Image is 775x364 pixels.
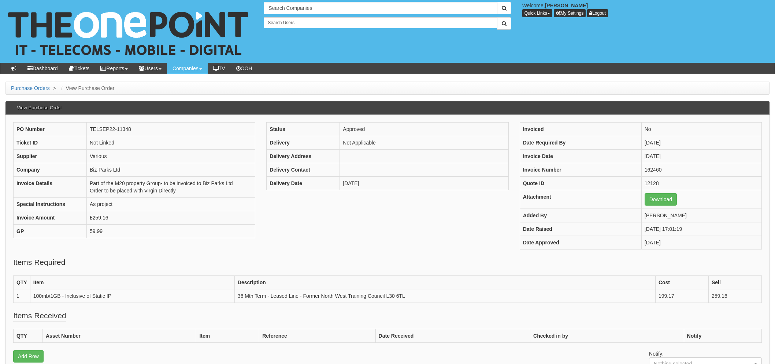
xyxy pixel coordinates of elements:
a: OOH [231,63,258,74]
th: Invoice Amount [14,211,87,224]
legend: Items Required [13,257,65,268]
th: Item [30,275,234,289]
th: Invoice Date [520,149,641,163]
th: Description [234,275,655,289]
th: Reference [259,329,375,342]
th: QTY [14,329,43,342]
td: [DATE] [641,236,761,249]
div: Welcome, [517,2,775,17]
a: Dashboard [22,63,63,74]
th: GP [14,224,87,238]
a: Reports [95,63,133,74]
td: Part of the M20 property Group- to be invoiced to Biz Parks Ltd Order to be placed with Virgin Di... [87,176,255,197]
th: Attachment [520,190,641,209]
th: Cost [655,275,708,289]
td: 12128 [641,176,761,190]
td: TELSEP22-11348 [87,122,255,136]
th: Delivery Address [267,149,340,163]
th: Item [196,329,259,342]
th: Delivery Date [267,176,340,190]
th: Date Approved [520,236,641,249]
td: Not Applicable [340,136,508,149]
legend: Items Received [13,310,66,322]
button: Quick Links [522,9,552,17]
td: [DATE] [641,136,761,149]
th: Invoice Details [14,176,87,197]
th: Added By [520,209,641,222]
td: [DATE] 17:01:19 [641,222,761,236]
td: As project [87,197,255,211]
td: [DATE] [641,149,761,163]
td: 59.99 [87,224,255,238]
th: Status [267,122,340,136]
td: 259.16 [708,289,761,303]
a: Tickets [63,63,95,74]
td: 36 Mth Term - Leased Line - Former North West Training Council L30 6TL [234,289,655,303]
span: > [51,85,58,91]
td: Various [87,149,255,163]
td: Biz-Parks Ltd [87,163,255,176]
th: QTY [14,275,30,289]
input: Search Users [264,17,497,28]
a: Companies [167,63,208,74]
td: [DATE] [340,176,508,190]
th: Delivery [267,136,340,149]
th: Quote ID [520,176,641,190]
td: Approved [340,122,508,136]
a: Add Row [13,350,44,363]
input: Search Companies [264,2,497,14]
th: Invoiced [520,122,641,136]
td: Not Linked [87,136,255,149]
td: £259.16 [87,211,255,224]
td: 1 [14,289,30,303]
a: My Settings [554,9,586,17]
td: 162460 [641,163,761,176]
b: [PERSON_NAME] [545,3,588,8]
td: 100mb/1GB - Inclusive of Static IP [30,289,234,303]
h3: View Purchase Order [13,102,66,114]
th: Notify [684,329,761,342]
th: Sell [708,275,761,289]
a: Users [133,63,167,74]
th: Invoice Number [520,163,641,176]
td: 199.17 [655,289,708,303]
td: [PERSON_NAME] [641,209,761,222]
th: Asset Number [43,329,196,342]
a: TV [208,63,231,74]
a: Download [645,193,677,206]
a: Purchase Orders [11,85,50,91]
li: View Purchase Order [59,85,115,92]
a: Logout [587,9,608,17]
th: Delivery Contact [267,163,340,176]
th: Special Instructions [14,197,87,211]
th: PO Number [14,122,87,136]
td: No [641,122,761,136]
th: Ticket ID [14,136,87,149]
th: Date Received [375,329,530,342]
th: Date Required By [520,136,641,149]
th: Checked in by [530,329,684,342]
th: Supplier [14,149,87,163]
th: Company [14,163,87,176]
th: Date Raised [520,222,641,236]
